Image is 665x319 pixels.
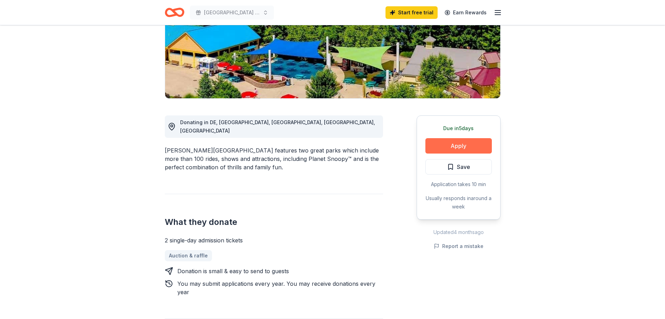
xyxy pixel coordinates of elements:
[165,236,383,244] div: 2 single-day admission tickets
[434,242,483,250] button: Report a mistake
[425,159,492,175] button: Save
[425,180,492,189] div: Application takes 10 min
[417,228,501,236] div: Updated 4 months ago
[177,267,289,275] div: Donation is small & easy to send to guests
[457,162,470,171] span: Save
[165,146,383,171] div: [PERSON_NAME][GEOGRAPHIC_DATA] features two great parks which include more than 100 rides, shows ...
[425,194,492,211] div: Usually responds in around a week
[425,138,492,154] button: Apply
[165,4,184,21] a: Home
[177,279,383,296] div: You may submit applications every year . You may receive donations every year
[385,6,438,19] a: Start free trial
[425,124,492,133] div: Due in 5 days
[165,250,212,261] a: Auction & raffle
[440,6,491,19] a: Earn Rewards
[204,8,260,17] span: [GEOGRAPHIC_DATA] [GEOGRAPHIC_DATA]
[165,217,383,228] h2: What they donate
[190,6,274,20] button: [GEOGRAPHIC_DATA] [GEOGRAPHIC_DATA]
[180,119,375,134] span: Donating in DE, [GEOGRAPHIC_DATA], [GEOGRAPHIC_DATA], [GEOGRAPHIC_DATA], [GEOGRAPHIC_DATA]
